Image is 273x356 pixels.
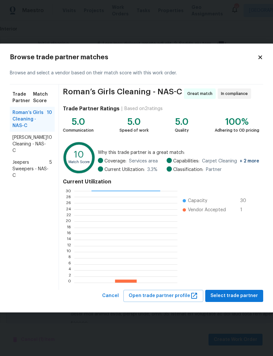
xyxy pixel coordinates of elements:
button: Select trade partner [205,290,263,302]
text: 20 [66,219,71,223]
button: Open trade partner profile [123,290,203,302]
text: 10 [74,151,84,159]
text: 8 [68,256,71,260]
text: 10 [66,250,71,254]
text: 0 [68,281,71,285]
span: Partner [206,166,222,173]
span: Match Score [33,91,52,104]
span: Capacity [188,197,207,204]
text: 2 [69,274,71,278]
div: Browse and select a vendor based on their match score with this work order. [10,62,263,84]
text: 14 [67,238,71,242]
text: 18 [67,226,71,230]
text: 16 [67,232,71,235]
button: Cancel [100,290,121,302]
span: 10 [47,134,52,154]
span: Roman’s Girls Cleaning - NAS-C [63,88,182,99]
span: Coverage: [104,158,126,164]
span: 10 [47,109,52,129]
div: | [119,105,124,112]
span: Classification: [173,166,203,173]
span: Capabilities: [173,158,199,164]
text: 6 [68,262,71,266]
span: In compliance [221,90,250,97]
text: 12 [67,244,71,248]
span: 30 [240,197,251,204]
span: Carpet Cleaning [202,158,259,164]
span: Roman’s Girls Cleaning - NAS-C [12,109,47,129]
div: Quality [175,127,189,134]
span: Vendor Accepted [188,207,226,213]
text: 30 [66,189,71,193]
text: 26 [66,201,71,205]
div: 5.0 [63,119,94,125]
span: Open trade partner profile [129,292,198,300]
span: + 2 more [240,159,259,163]
span: Current Utilization: [104,166,145,173]
text: 28 [66,195,71,199]
span: 1 [240,207,251,213]
span: Jeepers Sweepers - NAS-C [12,159,49,179]
div: Based on 2 ratings [124,105,163,112]
text: 24 [66,207,71,211]
span: Trade Partner [12,91,33,104]
span: Select trade partner [210,292,258,300]
div: 100% [215,119,259,125]
span: 5 [49,159,52,179]
span: Why this trade partner is a great match: [98,149,259,156]
span: Services area [129,158,158,164]
span: [PERSON_NAME] Cleaning - NAS-C [12,134,47,154]
text: Match Score [68,160,90,164]
div: Speed of work [119,127,149,134]
span: 3.3 % [147,166,157,173]
h4: Current Utilization [63,178,259,185]
div: 5.0 [119,119,149,125]
div: 5.0 [175,119,189,125]
div: Adhering to OD pricing [215,127,259,134]
div: Communication [63,127,94,134]
span: Cancel [102,292,119,300]
text: 22 [66,213,71,217]
span: Great match [187,90,215,97]
text: 4 [68,268,71,272]
h4: Trade Partner Ratings [63,105,119,112]
h2: Browse trade partner matches [10,54,257,61]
